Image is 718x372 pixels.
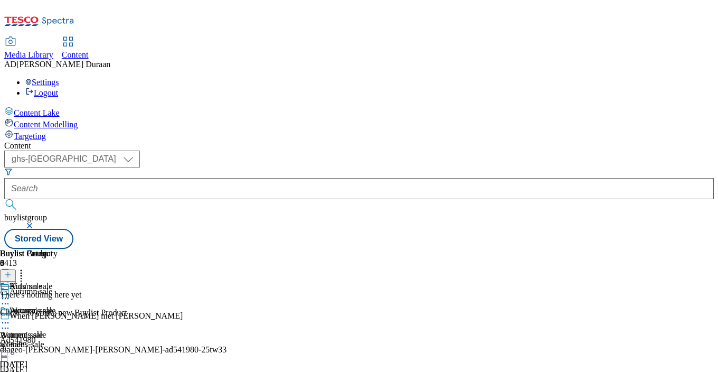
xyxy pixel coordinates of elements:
[14,108,60,117] span: Content Lake
[4,168,13,176] svg: Search Filters
[62,50,89,59] span: Content
[4,106,714,118] a: Content Lake
[4,213,47,222] span: buylistgroup
[4,118,714,129] a: Content Modelling
[14,120,78,129] span: Content Modelling
[4,229,73,249] button: Stored View
[62,38,89,60] a: Content
[4,50,53,59] span: Media Library
[25,88,58,97] a: Logout
[4,178,714,199] input: Search
[16,60,110,69] span: [PERSON_NAME] Duraan
[4,129,714,141] a: Targeting
[4,60,16,69] span: AD
[4,141,714,151] div: Content
[4,38,53,60] a: Media Library
[14,132,46,141] span: Targeting
[25,78,59,87] a: Settings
